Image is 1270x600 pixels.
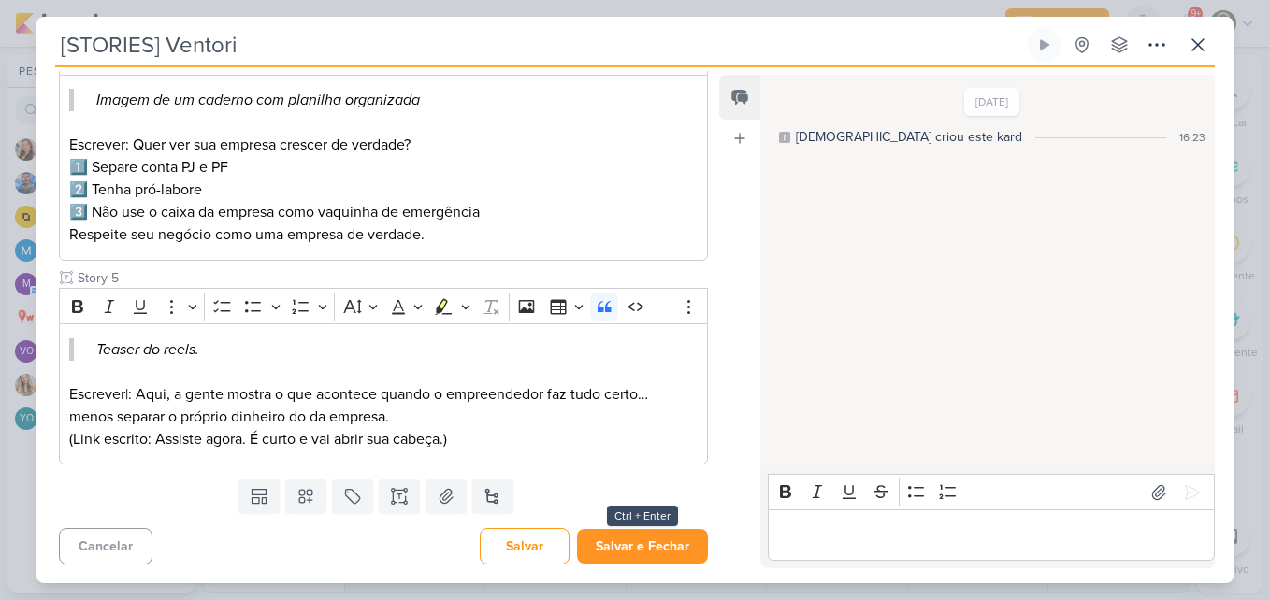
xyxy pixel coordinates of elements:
[1037,37,1052,52] div: Ligar relógio
[480,528,570,564] button: Salvar
[69,156,698,223] p: 1️⃣ Separe conta PJ e PF 2️⃣ Tenha pró-labore 3️⃣ Não use o caixa da empresa como vaquinha de eme...
[59,288,708,324] div: Editor toolbar
[768,509,1215,561] div: Editor editing area: main
[96,89,675,111] p: Imagem de um caderno com planilha organizada
[69,428,698,450] p: (Link escrito: Assiste agora. É curto e vai abrir sua cabeça.)
[74,268,708,288] input: Texto sem título
[69,223,698,246] p: Respeite seu negócio como uma empresa de verdade.
[796,127,1022,147] div: [DEMOGRAPHIC_DATA] criou este kard
[59,528,152,564] button: Cancelar
[577,529,708,564] button: Salvar e Fechar
[55,28,1024,62] input: Kard Sem Título
[69,134,698,156] p: Escrever: Quer ver sua empresa crescer de verdade?
[59,323,708,464] div: Editor editing area: main
[59,75,708,261] div: Editor editing area: main
[69,383,698,428] p: Escrever|: Aqui, a gente mostra o que acontece quando o empreendedor faz tudo certo… menos separa...
[607,506,678,526] div: Ctrl + Enter
[96,338,675,361] p: Teaser do reels.
[768,474,1215,510] div: Editor toolbar
[1179,129,1205,146] div: 16:23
